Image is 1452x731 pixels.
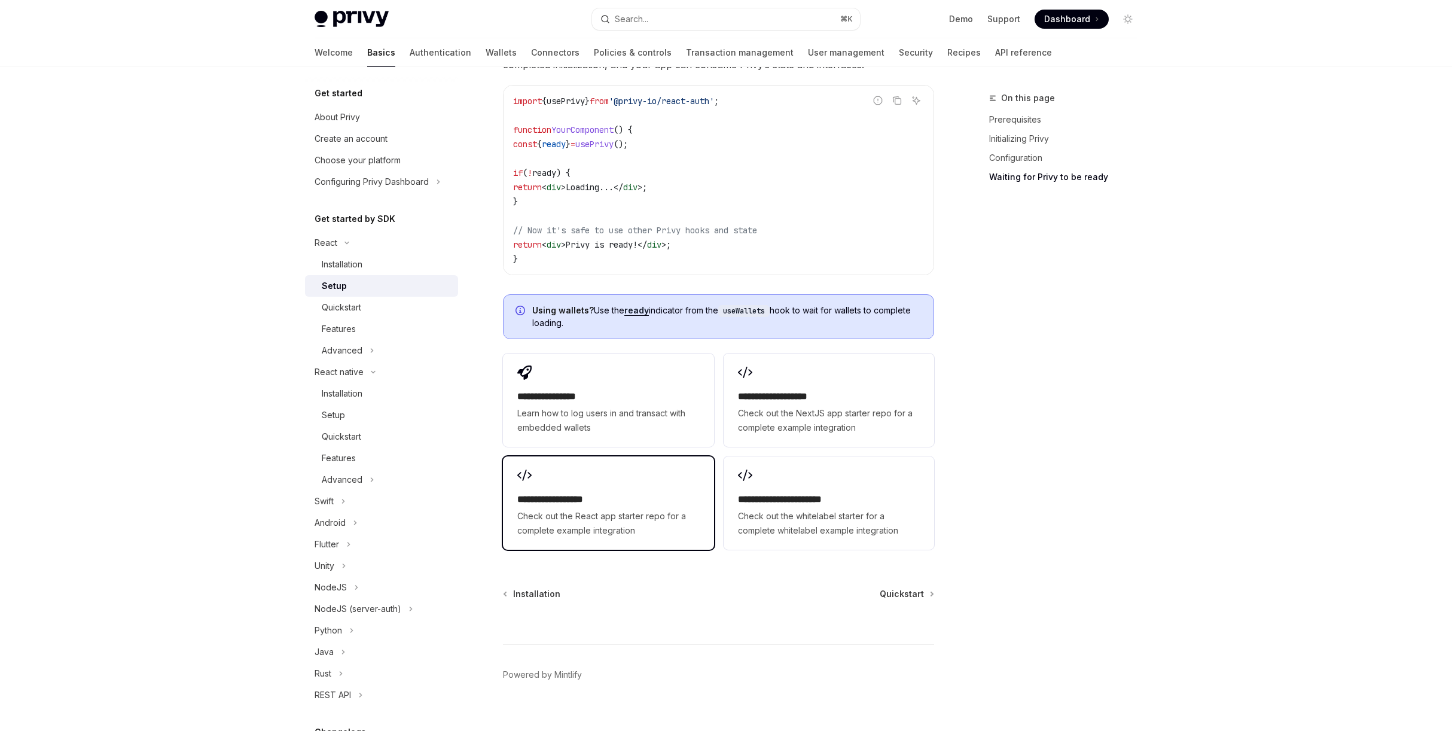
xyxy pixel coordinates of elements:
[322,473,362,487] div: Advanced
[989,148,1147,167] a: Configuration
[571,139,575,150] span: =
[947,38,981,67] a: Recipes
[315,688,351,702] div: REST API
[590,96,609,106] span: from
[542,139,566,150] span: ready
[315,132,388,146] div: Create an account
[315,153,401,167] div: Choose your platform
[531,38,579,67] a: Connectors
[647,239,661,250] span: div
[322,257,362,272] div: Installation
[594,38,672,67] a: Policies & controls
[513,182,542,193] span: return
[315,175,429,189] div: Configuring Privy Dashboard
[305,598,458,620] button: Toggle NodeJS (server-auth) section
[513,167,523,178] span: if
[542,239,547,250] span: <
[305,128,458,150] a: Create an account
[908,93,924,108] button: Ask AI
[315,623,342,638] div: Python
[513,225,757,236] span: // Now it's safe to use other Privy hooks and state
[305,404,458,426] a: Setup
[614,139,628,150] span: ();
[305,426,458,447] a: Quickstart
[305,171,458,193] button: Toggle Configuring Privy Dashboard section
[637,182,642,193] span: >
[532,304,922,329] span: Use the indicator from the hook to wait for wallets to complete loading.
[305,512,458,534] button: Toggle Android section
[315,666,331,681] div: Rust
[410,38,471,67] a: Authentication
[724,456,934,550] a: **** **** **** **** ***Check out the whitelabel starter for a complete whitelabel example integra...
[322,300,361,315] div: Quickstart
[315,86,362,100] h5: Get started
[315,645,334,659] div: Java
[322,451,356,465] div: Features
[724,354,934,447] a: **** **** **** ****Check out the NextJS app starter repo for a complete example integration
[575,139,614,150] span: usePrivy
[585,96,590,106] span: }
[547,239,561,250] span: div
[305,684,458,706] button: Toggle REST API section
[840,14,853,24] span: ⌘ K
[523,167,527,178] span: (
[503,456,713,550] a: **** **** **** ***Check out the React app starter repo for a complete example integration
[532,305,594,315] strong: Using wallets?
[537,139,542,150] span: {
[315,38,353,67] a: Welcome
[322,408,345,422] div: Setup
[315,236,337,250] div: React
[532,167,556,178] span: ready
[315,537,339,552] div: Flutter
[305,620,458,641] button: Toggle Python section
[305,383,458,404] a: Installation
[315,494,334,508] div: Swift
[305,577,458,598] button: Toggle NodeJS section
[547,96,585,106] span: usePrivy
[513,96,542,106] span: import
[305,150,458,171] a: Choose your platform
[989,167,1147,187] a: Waiting for Privy to be ready
[504,588,560,600] a: Installation
[880,588,933,600] a: Quickstart
[305,318,458,340] a: Features
[995,38,1052,67] a: API reference
[305,469,458,491] button: Toggle Advanced section
[609,96,714,106] span: '@privy-io/react-auth'
[1035,10,1109,29] a: Dashboard
[566,182,614,193] span: Loading...
[624,305,649,316] a: ready
[305,106,458,128] a: About Privy
[322,343,362,358] div: Advanced
[1001,91,1055,105] span: On this page
[551,124,614,135] span: YourComponent
[615,12,648,26] div: Search...
[1118,10,1137,29] button: Toggle dark mode
[305,297,458,318] a: Quickstart
[542,96,547,106] span: {
[517,406,699,435] span: Learn how to log users in and transact with embedded wallets
[322,322,356,336] div: Features
[315,602,401,616] div: NodeJS (server-auth)
[623,182,637,193] span: div
[989,129,1147,148] a: Initializing Privy
[305,534,458,555] button: Toggle Flutter section
[513,196,518,207] span: }
[305,447,458,469] a: Features
[305,275,458,297] a: Setup
[315,110,360,124] div: About Privy
[305,491,458,512] button: Toggle Swift section
[513,139,537,150] span: const
[486,38,517,67] a: Wallets
[315,516,346,530] div: Android
[592,8,860,30] button: Open search
[637,239,647,250] span: </
[666,239,671,250] span: ;
[517,509,699,538] span: Check out the React app starter repo for a complete example integration
[1044,13,1090,25] span: Dashboard
[315,11,389,28] img: light logo
[367,38,395,67] a: Basics
[542,182,547,193] span: <
[889,93,905,108] button: Copy the contents from the code block
[305,254,458,275] a: Installation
